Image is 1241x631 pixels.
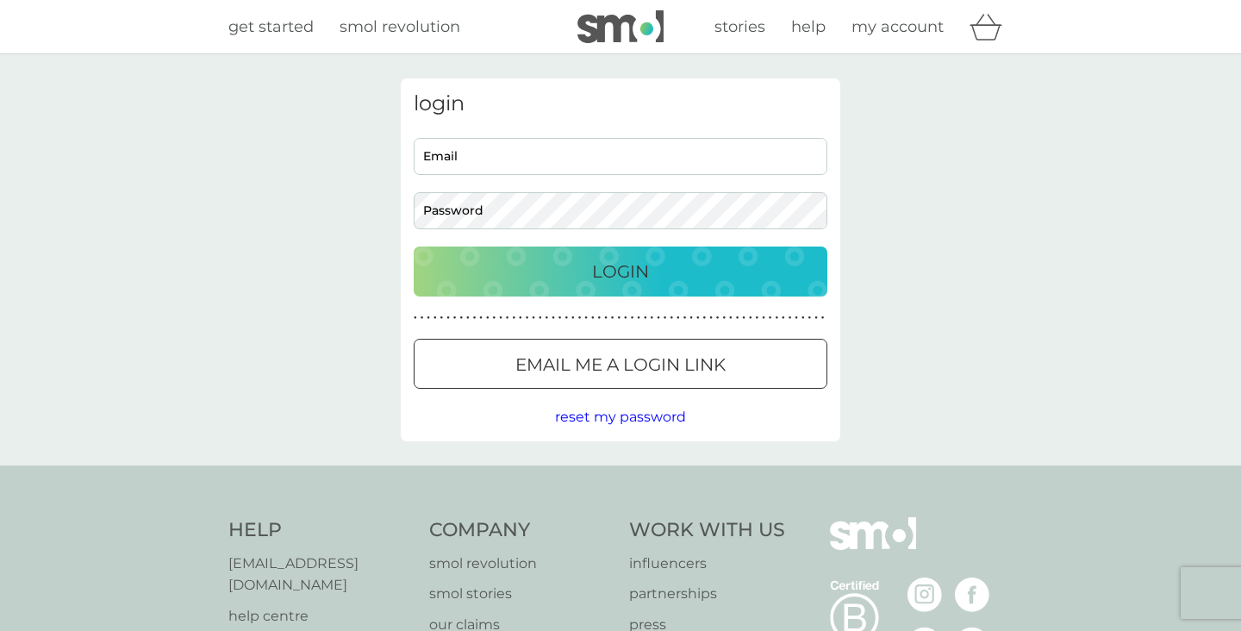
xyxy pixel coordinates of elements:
p: ● [795,314,798,322]
p: ● [591,314,595,322]
p: ● [584,314,588,322]
a: smol stories [429,583,613,605]
span: help [791,17,826,36]
h4: Help [228,517,412,544]
img: smol [830,517,916,576]
p: ● [598,314,602,322]
span: my account [851,17,944,36]
p: ● [546,314,549,322]
p: ● [578,314,582,322]
button: Login [414,247,827,297]
a: partnerships [629,583,785,605]
p: ● [506,314,509,322]
p: ● [526,314,529,322]
p: ● [617,314,620,322]
a: help centre [228,605,412,628]
p: ● [440,314,444,322]
p: ● [808,314,812,322]
p: ● [631,314,634,322]
p: ● [789,314,792,322]
p: ● [683,314,687,322]
p: ● [571,314,575,322]
img: visit the smol Facebook page [955,578,989,612]
p: ● [722,314,726,322]
p: ● [657,314,660,322]
p: ● [729,314,733,322]
p: ● [532,314,535,322]
p: ● [564,314,568,322]
p: ● [466,314,470,322]
p: ● [644,314,647,322]
p: ● [709,314,713,322]
p: ● [756,314,759,322]
p: ● [689,314,693,322]
p: ● [742,314,745,322]
p: ● [749,314,752,322]
p: ● [769,314,772,322]
img: visit the smol Instagram page [907,578,942,612]
h3: login [414,91,827,116]
p: ● [552,314,555,322]
p: ● [499,314,502,322]
p: ● [670,314,673,322]
button: Email me a login link [414,339,827,389]
p: ● [637,314,640,322]
a: smol revolution [429,553,613,575]
p: ● [762,314,765,322]
p: ● [716,314,720,322]
h4: Company [429,517,613,544]
p: ● [479,314,483,322]
p: ● [801,314,805,322]
p: ● [651,314,654,322]
img: smol [577,10,664,43]
span: stories [714,17,765,36]
p: ● [512,314,515,322]
p: ● [459,314,463,322]
p: ● [421,314,424,322]
p: ● [558,314,562,322]
p: ● [519,314,522,322]
p: ● [703,314,707,322]
span: smol revolution [340,17,460,36]
p: ● [736,314,739,322]
p: ● [493,314,496,322]
p: ● [453,314,457,322]
p: ● [446,314,450,322]
span: reset my password [555,409,686,425]
h4: Work With Us [629,517,785,544]
p: ● [611,314,614,322]
p: ● [624,314,627,322]
p: Email me a login link [515,351,726,378]
a: get started [228,15,314,40]
p: ● [486,314,490,322]
p: ● [604,314,608,322]
a: smol revolution [340,15,460,40]
p: ● [696,314,700,322]
p: ● [782,314,785,322]
p: ● [433,314,437,322]
a: help [791,15,826,40]
p: ● [539,314,542,322]
p: Login [592,258,649,285]
a: my account [851,15,944,40]
div: basket [970,9,1013,44]
a: stories [714,15,765,40]
p: ● [775,314,778,322]
a: influencers [629,553,785,575]
p: ● [821,314,825,322]
p: ● [473,314,477,322]
p: ● [414,314,417,322]
p: ● [814,314,818,322]
p: ● [677,314,680,322]
p: ● [427,314,430,322]
button: reset my password [555,406,686,428]
span: get started [228,17,314,36]
p: ● [664,314,667,322]
a: [EMAIL_ADDRESS][DOMAIN_NAME] [228,553,412,597]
